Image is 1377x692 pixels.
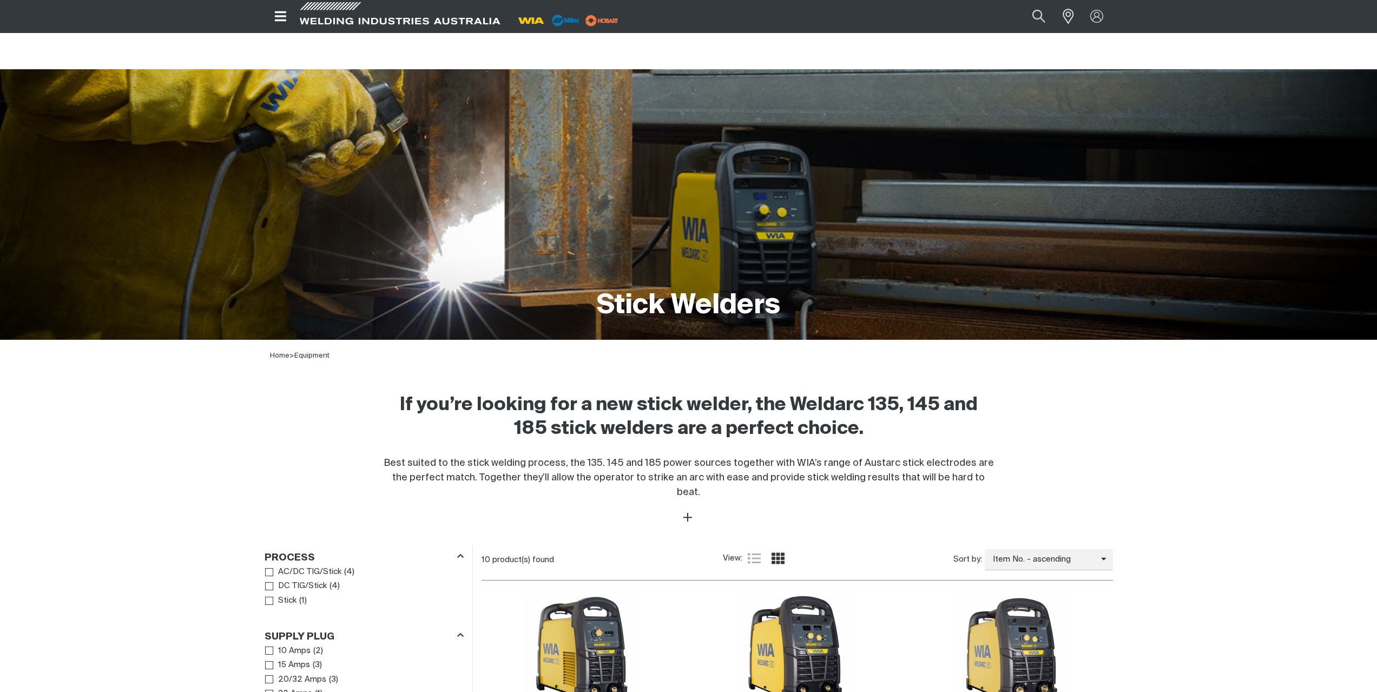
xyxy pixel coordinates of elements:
a: AC/DC TIG/Stick [265,565,342,579]
span: View: [723,552,742,565]
span: AC/DC TIG/Stick [278,566,341,578]
span: ( 1 ) [299,595,307,607]
div: 10 [482,555,723,565]
img: miller [582,12,622,29]
a: 20/32 Amps [265,673,327,687]
span: Sort by: [953,553,982,566]
h2: If you’re looking for a new stick welder, the Weldarc 135, 145 and 185 stick welders are a perfec... [384,393,994,441]
span: Best suited to the stick welding process, the 135. 145 and 185 power sources together with WIA’s ... [384,458,994,497]
span: DC TIG/Stick [278,580,327,592]
div: Process [265,550,464,564]
span: 15 Amps [278,659,310,671]
a: Home [270,352,289,359]
ul: Process [265,565,463,608]
span: ( 4 ) [344,566,354,578]
h3: Process [265,552,315,564]
span: ( 2 ) [313,645,323,657]
a: Equipment [294,352,330,359]
span: 10 Amps [278,645,311,657]
span: Stick [278,595,297,607]
span: product(s) found [492,556,554,564]
input: Product name or item number... [1006,4,1057,29]
section: Product list controls [482,546,1113,574]
span: ( 4 ) [330,580,340,592]
div: Supply Plug [265,629,464,643]
a: List view [748,552,761,565]
button: Search products [1020,4,1057,29]
h3: Supply Plug [265,631,334,643]
span: > [289,352,294,359]
span: ( 3 ) [313,659,322,671]
a: 10 Amps [265,644,311,658]
span: ( 3 ) [329,674,338,686]
a: miller [582,16,622,24]
span: 20/32 Amps [278,674,326,686]
span: Item No. - ascending [985,553,1101,566]
a: Stick [265,594,297,608]
a: DC TIG/Stick [265,579,327,594]
a: 15 Amps [265,658,311,673]
h1: Stick Welders [597,288,780,324]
